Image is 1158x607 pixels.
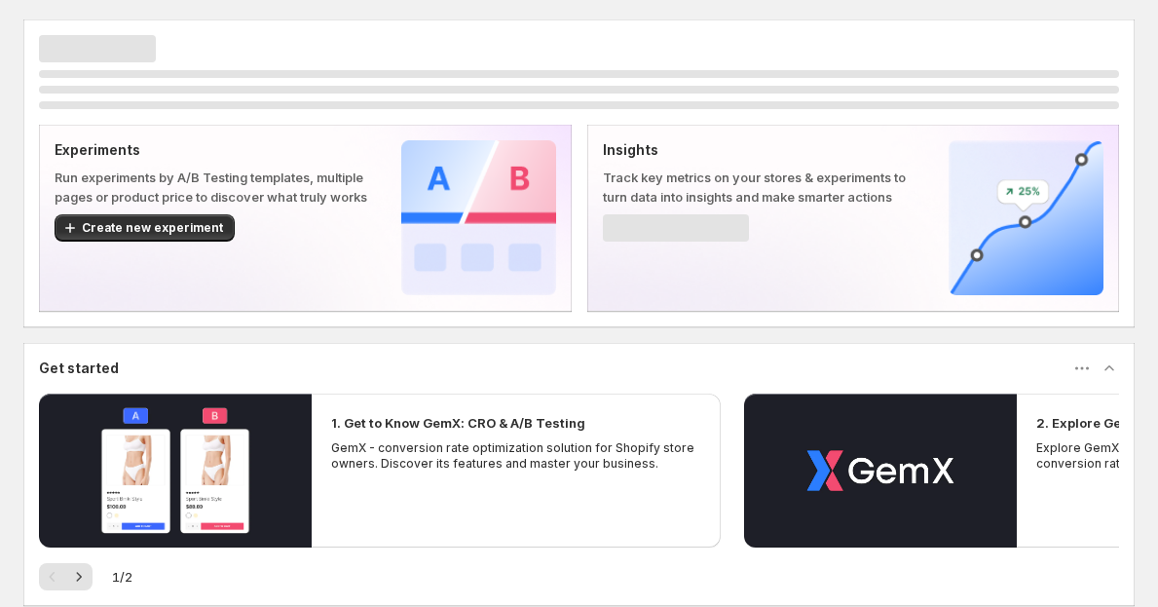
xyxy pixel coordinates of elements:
p: Track key metrics on your stores & experiments to turn data into insights and make smarter actions [603,168,918,207]
button: Create new experiment [55,214,235,242]
span: 1 / 2 [112,567,132,587]
span: Create new experiment [82,220,223,236]
img: Experiments [401,140,556,295]
button: Play video [39,394,312,548]
nav: Pagination [39,563,93,590]
p: Experiments [55,140,370,160]
p: GemX - conversion rate optimization solution for Shopify store owners. Discover its features and ... [331,440,701,472]
h3: Get started [39,359,119,378]
button: Next [65,563,93,590]
h2: 1. Get to Know GemX: CRO & A/B Testing [331,413,585,433]
p: Insights [603,140,918,160]
button: Play video [744,394,1017,548]
img: Insights [949,140,1103,295]
p: Run experiments by A/B Testing templates, multiple pages or product price to discover what truly ... [55,168,370,207]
